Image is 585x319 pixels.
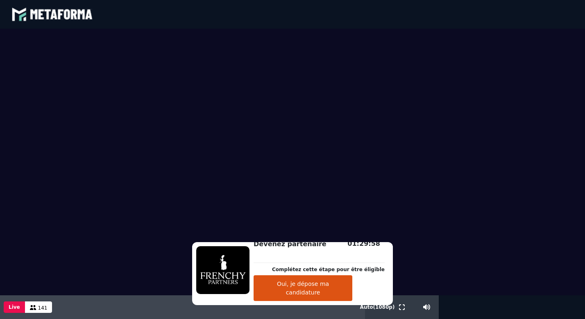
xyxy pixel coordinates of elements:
button: Live [4,301,25,313]
button: Auto(1080p) [358,295,397,319]
span: 141 [38,305,48,311]
h2: Devenez partenaire [254,239,385,249]
span: 01:29:58 [347,240,380,247]
button: Oui, je dépose ma candidature [254,275,352,301]
p: Complétez cette étape pour être éligible [272,266,385,273]
img: 1758176636418-X90kMVC3nBIL3z60WzofmoLaWTDHBoMX.png [196,246,249,294]
span: Auto ( 1080 p) [360,304,395,310]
